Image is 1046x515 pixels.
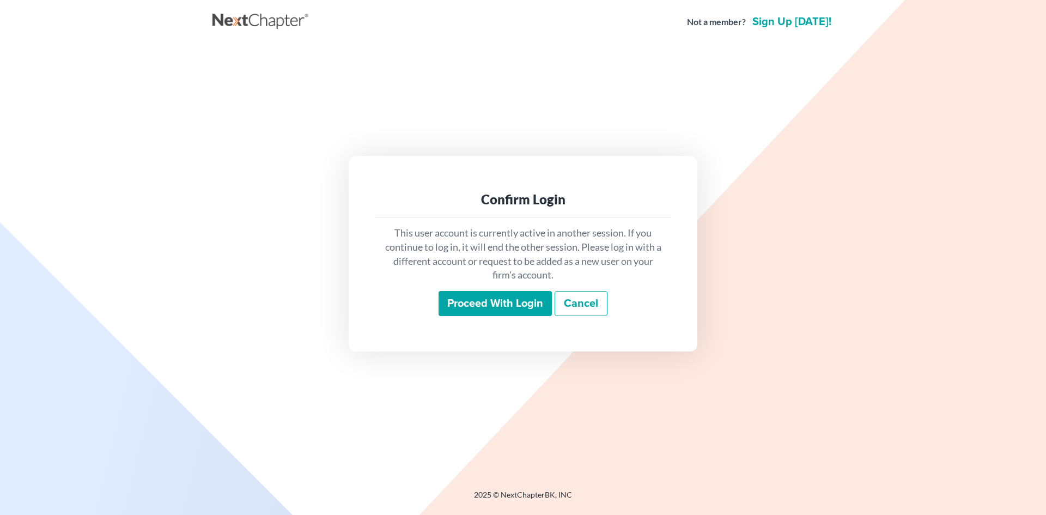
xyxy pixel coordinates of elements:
a: Cancel [555,291,607,316]
p: This user account is currently active in another session. If you continue to log in, it will end ... [384,226,662,282]
div: Confirm Login [384,191,662,208]
a: Sign up [DATE]! [750,16,834,27]
strong: Not a member? [687,16,746,28]
input: Proceed with login [439,291,552,316]
div: 2025 © NextChapterBK, INC [212,489,834,509]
